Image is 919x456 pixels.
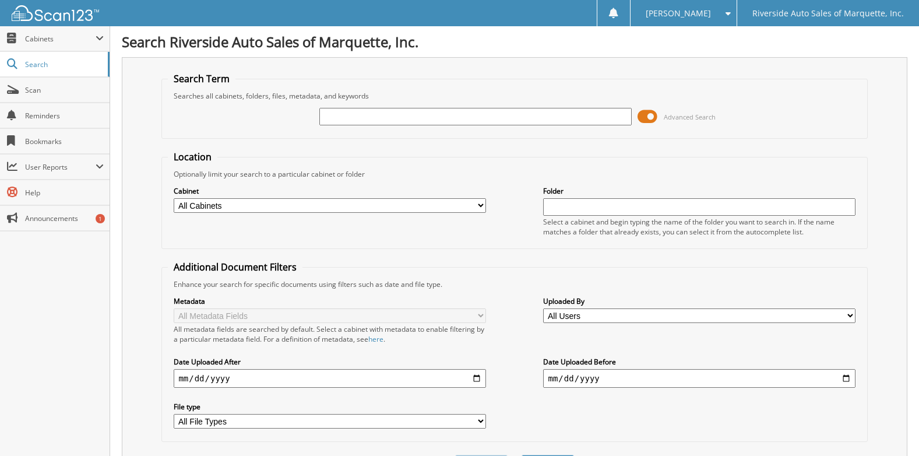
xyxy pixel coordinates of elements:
[25,85,104,95] span: Scan
[25,59,102,69] span: Search
[174,402,485,412] label: File type
[646,10,711,17] span: [PERSON_NAME]
[174,296,485,306] label: Metadata
[25,188,104,198] span: Help
[25,111,104,121] span: Reminders
[25,213,104,223] span: Announcements
[174,186,485,196] label: Cabinet
[168,91,861,101] div: Searches all cabinets, folders, files, metadata, and keywords
[122,32,907,51] h1: Search Riverside Auto Sales of Marquette, Inc.
[174,369,485,388] input: start
[543,369,855,388] input: end
[168,72,235,85] legend: Search Term
[543,217,855,237] div: Select a cabinet and begin typing the name of the folder you want to search in. If the name match...
[543,357,855,367] label: Date Uploaded Before
[752,10,904,17] span: Riverside Auto Sales of Marquette, Inc.
[25,136,104,146] span: Bookmarks
[168,279,861,289] div: Enhance your search for specific documents using filters such as date and file type.
[174,324,485,344] div: All metadata fields are searched by default. Select a cabinet with metadata to enable filtering b...
[96,214,105,223] div: 1
[664,113,716,121] span: Advanced Search
[168,169,861,179] div: Optionally limit your search to a particular cabinet or folder
[168,150,217,163] legend: Location
[543,296,855,306] label: Uploaded By
[368,334,383,344] a: here
[25,34,96,44] span: Cabinets
[174,357,485,367] label: Date Uploaded After
[12,5,99,21] img: scan123-logo-white.svg
[543,186,855,196] label: Folder
[25,162,96,172] span: User Reports
[168,261,302,273] legend: Additional Document Filters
